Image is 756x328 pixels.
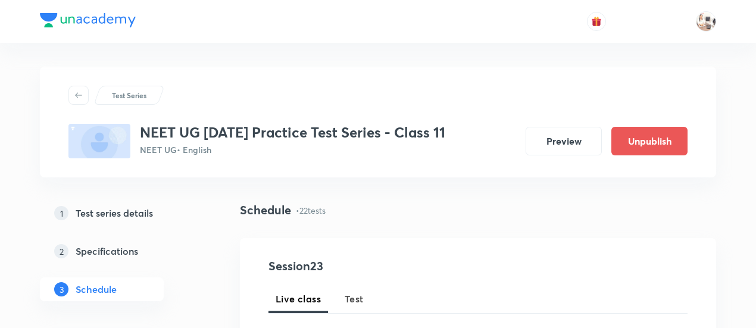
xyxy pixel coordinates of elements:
h4: Schedule [240,201,291,219]
p: 3 [54,282,68,296]
h3: NEET UG [DATE] Practice Test Series - Class 11 [140,124,445,141]
img: Company Logo [40,13,136,27]
a: Company Logo [40,13,136,30]
p: Test Series [112,90,146,101]
p: 2 [54,244,68,258]
span: Live class [276,292,321,306]
h5: Test series details [76,206,153,220]
p: 1 [54,206,68,220]
button: Preview [526,127,602,155]
h4: Session 23 [268,257,486,275]
img: Pragya Singh [696,11,716,32]
h5: Schedule [76,282,117,296]
p: • 22 tests [296,204,326,217]
a: 2Specifications [40,239,202,263]
h5: Specifications [76,244,138,258]
button: avatar [587,12,606,31]
button: Unpublish [611,127,688,155]
a: 1Test series details [40,201,202,225]
img: avatar [591,16,602,27]
img: fallback-thumbnail.png [68,124,130,158]
p: NEET UG • English [140,143,445,156]
span: Test [345,292,364,306]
